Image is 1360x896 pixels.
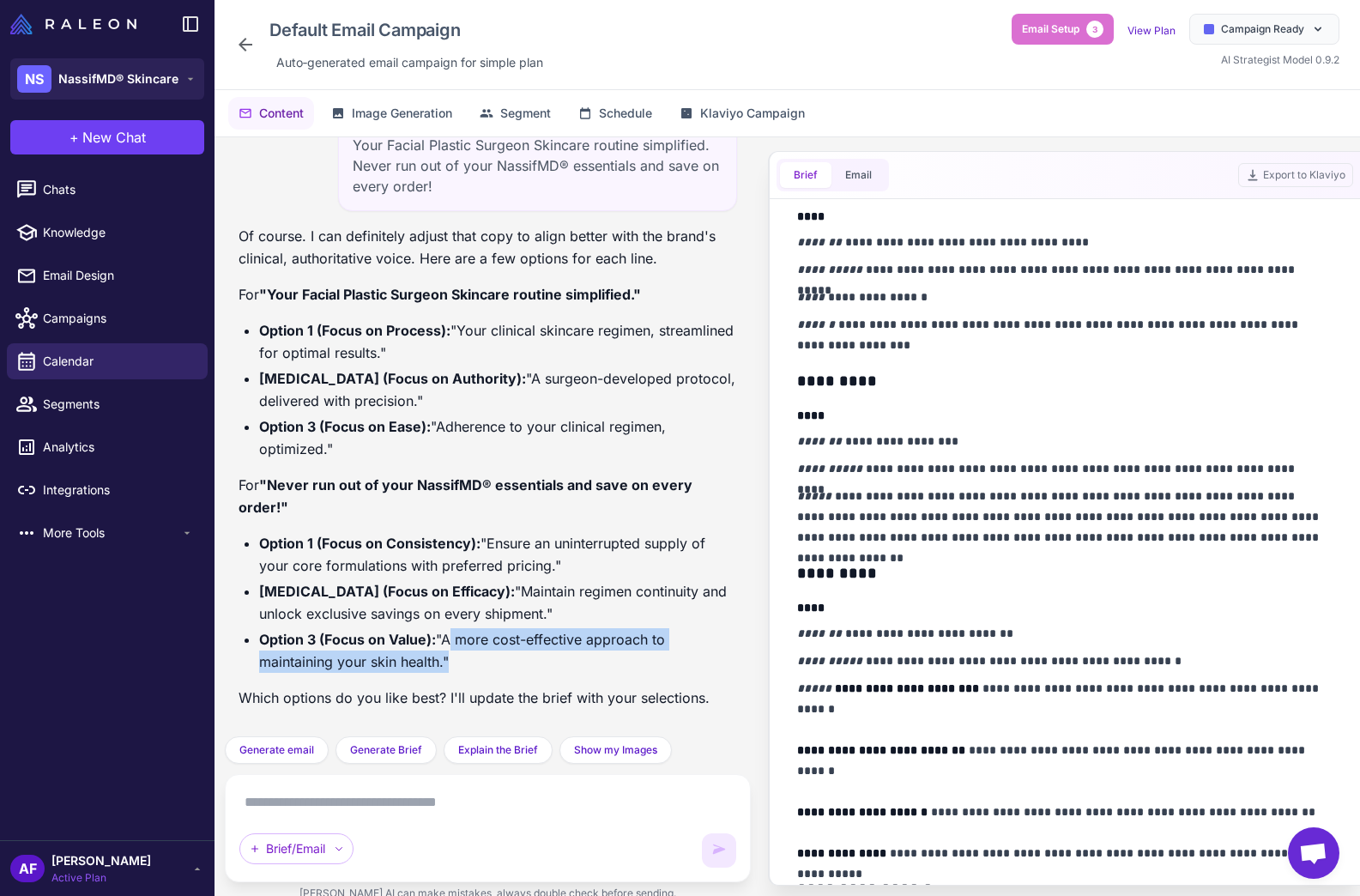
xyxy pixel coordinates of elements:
[43,438,194,457] span: Analytics
[225,736,329,764] button: Generate email
[239,474,737,518] p: For
[7,257,208,294] a: Email Design
[500,104,551,123] span: Segment
[1022,21,1079,37] span: Email Setup
[259,104,304,123] span: Content
[51,870,151,886] span: Active Plan
[70,127,79,148] span: +
[794,167,818,183] span: Brief
[10,58,204,100] button: NSNassifMD® Skincare
[7,386,208,422] a: Segments
[259,583,515,600] strong: [MEDICAL_DATA] (Focus on Efficacy):
[10,14,143,34] a: Raleon Logo
[259,628,737,673] li: "A more cost-effective approach to maintaining your skin health."
[58,70,178,88] span: NassifMD® Skincare
[239,283,737,306] p: For
[239,833,354,864] div: Brief/Email
[259,631,436,648] strong: Option 3 (Focus on Value):
[43,309,194,328] span: Campaigns
[7,472,208,508] a: Integrations
[51,851,151,870] span: [PERSON_NAME]
[17,65,51,93] div: NS
[458,742,538,758] span: Explain the Brief
[700,104,805,123] span: Klaviyo Campaign
[1086,21,1103,38] span: 3
[43,223,194,242] span: Knowledge
[276,53,543,72] span: Auto‑generated email campaign for simple plan
[43,266,194,285] span: Email Design
[1012,14,1114,45] button: Email Setup3
[259,535,481,552] strong: Option 1 (Focus on Consistency):
[7,172,208,208] a: Chats
[1221,53,1339,66] span: AI Strategist Model 0.9.2
[669,97,815,130] button: Klaviyo Campaign
[259,367,737,412] li: "A surgeon-developed protocol, delivered with precision."
[259,580,737,625] li: "Maintain regimen continuity and unlock exclusive savings on every shipment."
[559,736,672,764] button: Show my Images
[43,481,194,499] span: Integrations
[259,286,641,303] strong: "Your Facial Plastic Surgeon Skincare routine simplified."
[228,97,314,130] button: Content
[259,418,431,435] strong: Option 3 (Focus on Ease):
[1288,827,1339,879] div: Open chat
[259,319,737,364] li: "Your clinical skincare regimen, streamlined for optimal results."
[321,97,462,130] button: Image Generation
[239,476,692,516] strong: "Never run out of your NassifMD® essentials and save on every order!"
[259,415,737,460] li: "Adherence to your clinical regimen, optimized."
[444,736,553,764] button: Explain the Brief
[338,120,737,211] div: Your Facial Plastic Surgeon Skincare routine simplified. Never run out of your NassifMD® essentia...
[43,524,180,542] span: More Tools
[239,687,737,709] p: Which options do you like best? I'll update the brief with your selections.
[7,343,208,379] a: Calendar
[7,215,208,251] a: Knowledge
[43,395,194,414] span: Segments
[335,736,437,764] button: Generate Brief
[7,429,208,465] a: Analytics
[10,855,45,882] div: AF
[259,370,526,387] strong: [MEDICAL_DATA] (Focus on Authority):
[469,97,561,130] button: Segment
[43,180,194,199] span: Chats
[82,127,146,148] span: New Chat
[1127,24,1176,37] a: View Plan
[269,50,550,76] div: Click to edit description
[259,532,737,577] li: "Ensure an uninterrupted supply of your core formulations with preferred pricing."
[263,14,550,46] div: Click to edit campaign name
[352,104,452,123] span: Image Generation
[239,742,314,758] span: Generate email
[568,97,662,130] button: Schedule
[10,14,136,34] img: Raleon Logo
[7,300,208,336] a: Campaigns
[599,104,652,123] span: Schedule
[1238,163,1353,187] button: Export to Klaviyo
[239,225,737,269] p: Of course. I can definitely adjust that copy to align better with the brand's clinical, authorita...
[10,120,204,154] button: +New Chat
[350,742,422,758] span: Generate Brief
[831,162,886,188] button: Email
[780,162,831,188] button: Brief
[574,742,657,758] span: Show my Images
[43,352,194,371] span: Calendar
[259,322,450,339] strong: Option 1 (Focus on Process):
[1221,21,1304,37] span: Campaign Ready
